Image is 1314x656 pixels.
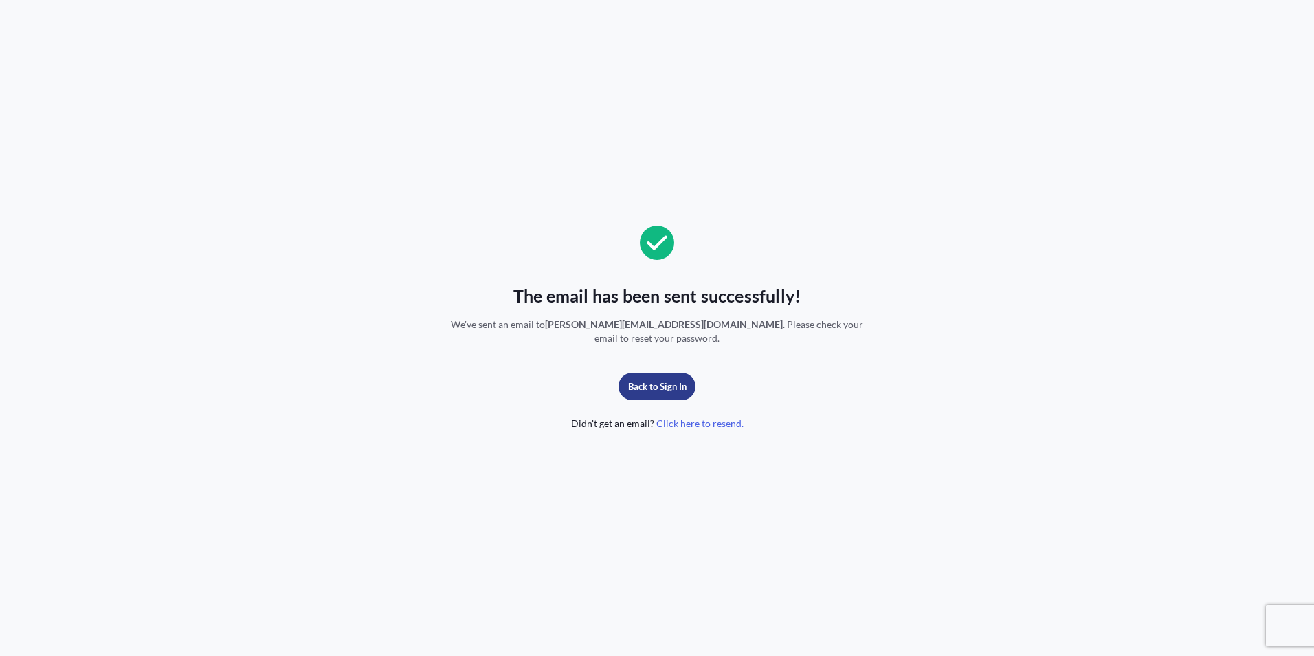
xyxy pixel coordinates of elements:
[628,380,687,393] p: Back to Sign In
[513,285,801,307] span: The email has been sent successfully!
[656,417,744,430] span: Click here to resend.
[545,318,783,330] span: [PERSON_NAME][EMAIL_ADDRESS][DOMAIN_NAME]
[619,373,695,400] button: Back to Sign In
[441,318,873,345] span: We've sent an email to . Please check your email to reset your password.
[571,417,744,430] span: Didn't get an email?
